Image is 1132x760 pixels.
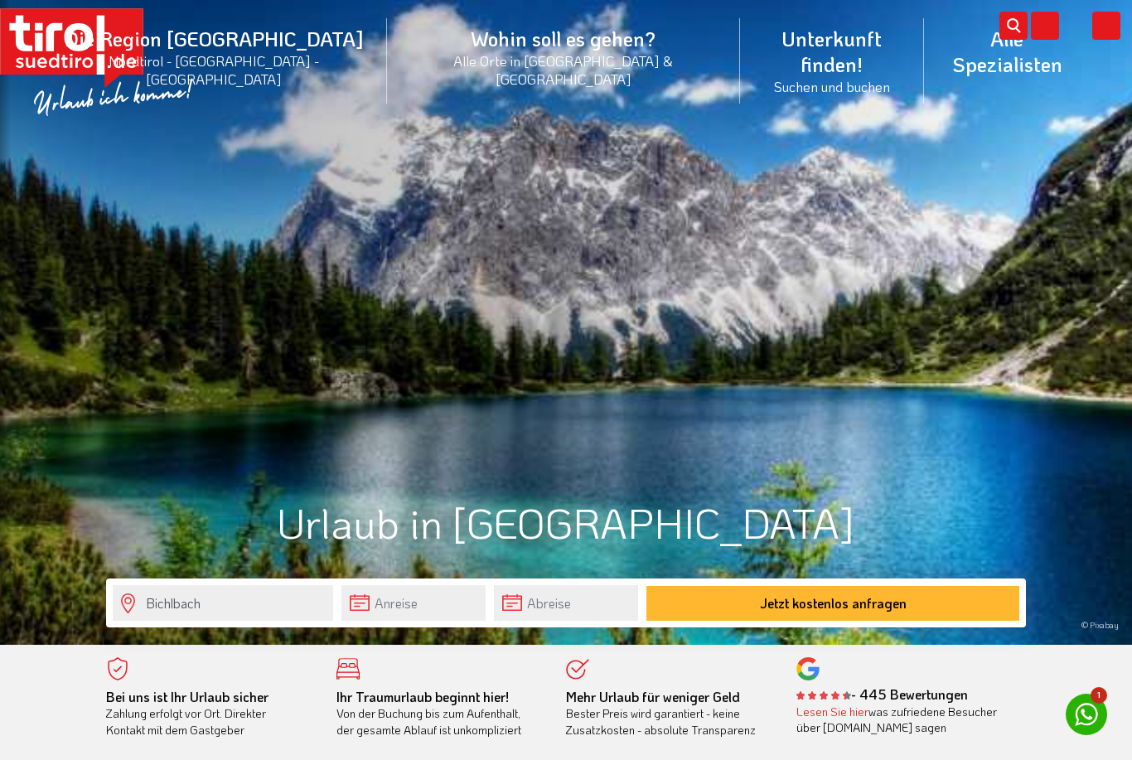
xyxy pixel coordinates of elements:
[1092,12,1120,40] i: Kontakt
[796,704,868,719] a: Lesen Sie hier
[796,704,1002,736] div: was zufriedene Besucher über [DOMAIN_NAME] sagen
[336,689,542,738] div: Von der Buchung bis zum Aufenthalt, der gesamte Ablauf ist unkompliziert
[106,689,312,738] div: Zahlung erfolgt vor Ort. Direkter Kontakt mit dem Gastgeber
[407,51,720,88] small: Alle Orte in [GEOGRAPHIC_DATA] & [GEOGRAPHIC_DATA]
[796,685,968,703] b: - 445 Bewertungen
[106,688,268,705] b: Bei uns ist Ihr Urlaub sicher
[41,7,387,106] a: Die Region [GEOGRAPHIC_DATA]Nordtirol - [GEOGRAPHIC_DATA] - [GEOGRAPHIC_DATA]
[646,586,1019,621] button: Jetzt kostenlos anfragen
[387,7,740,106] a: Wohin soll es gehen?Alle Orte in [GEOGRAPHIC_DATA] & [GEOGRAPHIC_DATA]
[113,585,333,621] input: Wo soll's hingehen?
[336,688,509,705] b: Ihr Traumurlaub beginnt hier!
[341,585,486,621] input: Anreise
[106,500,1026,545] h1: Urlaub in [GEOGRAPHIC_DATA]
[1091,687,1107,704] span: 1
[566,688,740,705] b: Mehr Urlaub für weniger Geld
[760,77,904,95] small: Suchen und buchen
[494,585,638,621] input: Abreise
[566,689,772,738] div: Bester Preis wird garantiert - keine Zusatzkosten - absolute Transparenz
[1066,694,1107,735] a: 1
[740,7,924,114] a: Unterkunft finden!Suchen und buchen
[61,51,367,88] small: Nordtirol - [GEOGRAPHIC_DATA] - [GEOGRAPHIC_DATA]
[924,7,1091,95] a: Alle Spezialisten
[1031,12,1059,40] i: Karte öffnen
